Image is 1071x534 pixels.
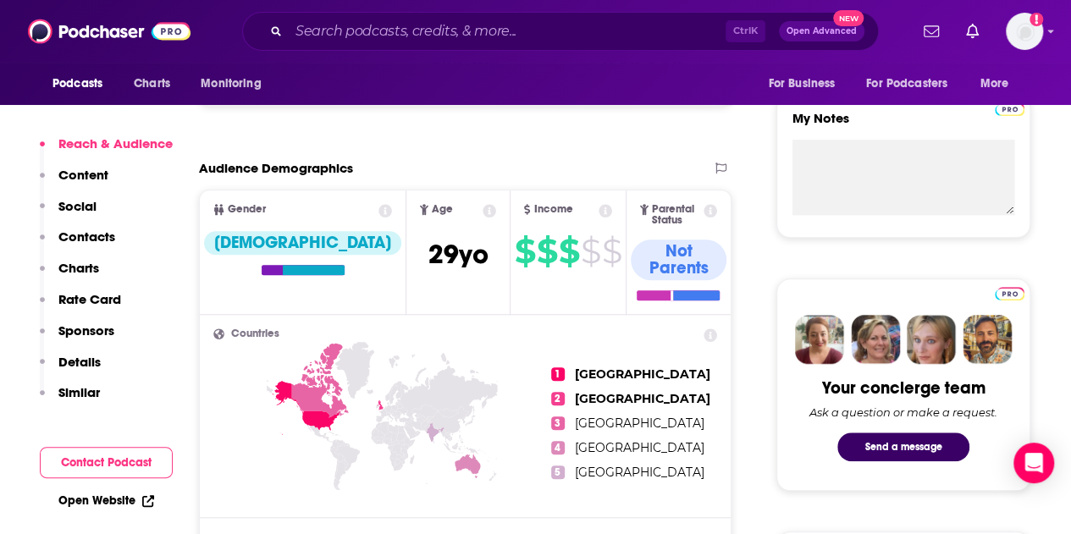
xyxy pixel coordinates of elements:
[432,204,453,215] span: Age
[792,110,1014,140] label: My Notes
[58,384,100,400] p: Similar
[199,160,353,176] h2: Audience Demographics
[551,441,565,454] span: 4
[652,204,700,226] span: Parental Status
[204,231,401,255] div: [DEMOGRAPHIC_DATA]
[559,238,579,265] span: $
[809,405,997,419] div: Ask a question or make a request.
[995,102,1024,116] img: Podchaser Pro
[40,198,97,229] button: Social
[1006,13,1043,50] img: User Profile
[533,204,572,215] span: Income
[575,366,710,382] span: [GEOGRAPHIC_DATA]
[428,238,489,271] span: 29 yo
[726,20,765,42] span: Ctrl K
[602,238,621,265] span: $
[40,228,115,260] button: Contacts
[58,198,97,214] p: Social
[980,72,1009,96] span: More
[969,68,1030,100] button: open menu
[917,17,946,46] a: Show notifications dropdown
[907,315,956,364] img: Jules Profile
[515,238,535,265] span: $
[40,354,101,385] button: Details
[779,21,864,41] button: Open AdvancedNew
[575,465,704,480] span: [GEOGRAPHIC_DATA]
[575,391,710,406] span: [GEOGRAPHIC_DATA]
[228,204,266,215] span: Gender
[40,322,114,354] button: Sponsors
[855,68,972,100] button: open menu
[289,18,726,45] input: Search podcasts, credits, & more...
[58,322,114,339] p: Sponsors
[40,447,173,478] button: Contact Podcast
[189,68,283,100] button: open menu
[40,260,99,291] button: Charts
[575,440,704,455] span: [GEOGRAPHIC_DATA]
[58,260,99,276] p: Charts
[40,291,121,322] button: Rate Card
[1006,13,1043,50] span: Logged in as KaitlynEsposito
[581,238,600,265] span: $
[551,392,565,405] span: 2
[58,167,108,183] p: Content
[959,17,985,46] a: Show notifications dropdown
[28,15,190,47] img: Podchaser - Follow, Share and Rate Podcasts
[58,228,115,245] p: Contacts
[575,416,704,431] span: [GEOGRAPHIC_DATA]
[995,100,1024,116] a: Pro website
[756,68,856,100] button: open menu
[58,135,173,151] p: Reach & Audience
[40,384,100,416] button: Similar
[822,377,985,399] div: Your concierge team
[995,284,1024,300] a: Pro website
[795,315,844,364] img: Sydney Profile
[41,68,124,100] button: open menu
[134,72,170,96] span: Charts
[40,167,108,198] button: Content
[40,135,173,167] button: Reach & Audience
[52,72,102,96] span: Podcasts
[851,315,900,364] img: Barbara Profile
[787,27,857,36] span: Open Advanced
[768,72,835,96] span: For Business
[551,367,565,381] span: 1
[866,72,947,96] span: For Podcasters
[837,432,969,461] button: Send a message
[1006,13,1043,50] button: Show profile menu
[963,315,1012,364] img: Jon Profile
[1013,443,1054,483] div: Open Intercom Messenger
[201,72,261,96] span: Monitoring
[537,238,557,265] span: $
[551,465,565,479] span: 5
[58,354,101,370] p: Details
[551,416,565,430] span: 3
[995,287,1024,300] img: Podchaser Pro
[1030,13,1043,26] svg: Add a profile image
[58,493,154,508] a: Open Website
[833,10,864,26] span: New
[231,328,279,339] span: Countries
[631,239,726,280] div: Not Parents
[242,12,879,51] div: Search podcasts, credits, & more...
[58,291,121,307] p: Rate Card
[123,68,180,100] a: Charts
